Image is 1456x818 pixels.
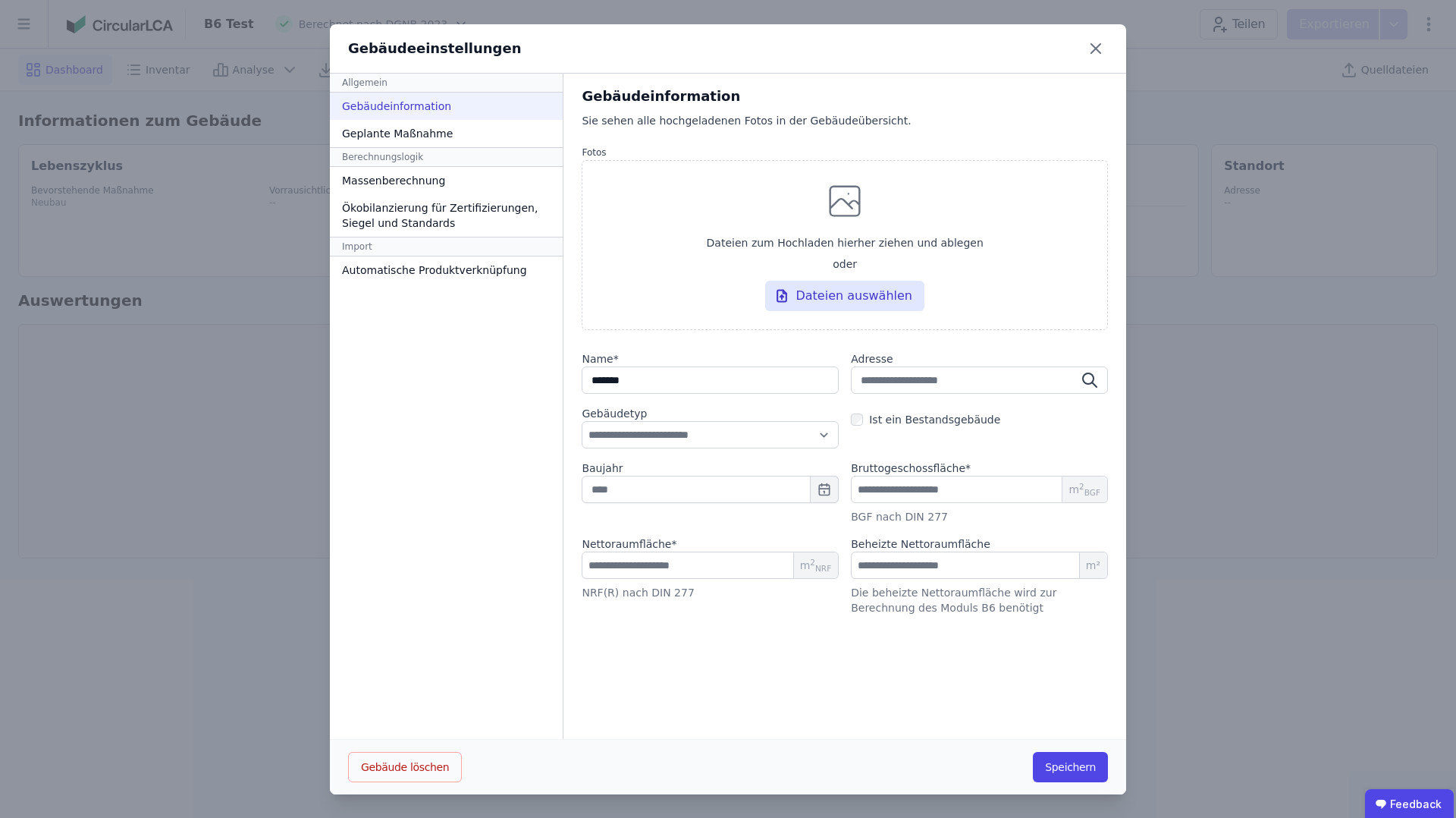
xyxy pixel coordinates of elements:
label: Gebäudetyp [582,406,839,421]
span: m [1068,482,1100,497]
div: Import [330,237,563,256]
div: Sie sehen alle hochgeladenen Fotos in der Gebäudeübersicht. [582,113,1108,143]
label: audits.requiredField [851,461,971,476]
label: Beheizte Nettoraumfläche [851,536,990,552]
sub: NRF [815,564,831,573]
div: Die beheizte Nettoraumfläche wird zur Berechnung des Moduls B6 benötigt [851,585,1108,615]
div: Gebäudeinformation [582,86,1108,107]
span: m² [1079,552,1107,578]
button: Gebäude löschen [348,752,462,782]
div: Gebäudeinformation [330,93,563,120]
div: BGF nach DIN 277 [851,509,1108,524]
label: Fotos [582,146,1108,159]
label: audits.requiredField [582,536,676,552]
label: audits.requiredField [582,351,839,367]
div: Geplante Maßnahme [330,120,563,147]
span: oder [833,256,857,272]
button: Speichern [1033,752,1108,782]
label: Baujahr [582,461,839,476]
div: Ökobilanzierung für Zertifizierungen, Siegel und Standards [330,194,563,237]
div: Dateien auswählen [765,281,924,311]
sub: BGF [1084,488,1100,497]
label: Ist ein Bestandsgebäude [863,412,1000,427]
div: Automatische Produktverknüpfung [330,256,563,284]
sup: 2 [1079,482,1084,491]
sup: 2 [810,558,815,567]
div: Berechnungslogik [330,147,563,167]
div: Allgemein [330,74,563,93]
div: Gebäudeeinstellungen [348,38,522,59]
div: Massenberechnung [330,167,563,194]
span: Dateien zum Hochladen hierher ziehen und ablegen [707,235,984,250]
label: Adresse [851,351,1108,367]
div: NRF(R) nach DIN 277 [582,585,839,600]
span: m [800,558,832,573]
